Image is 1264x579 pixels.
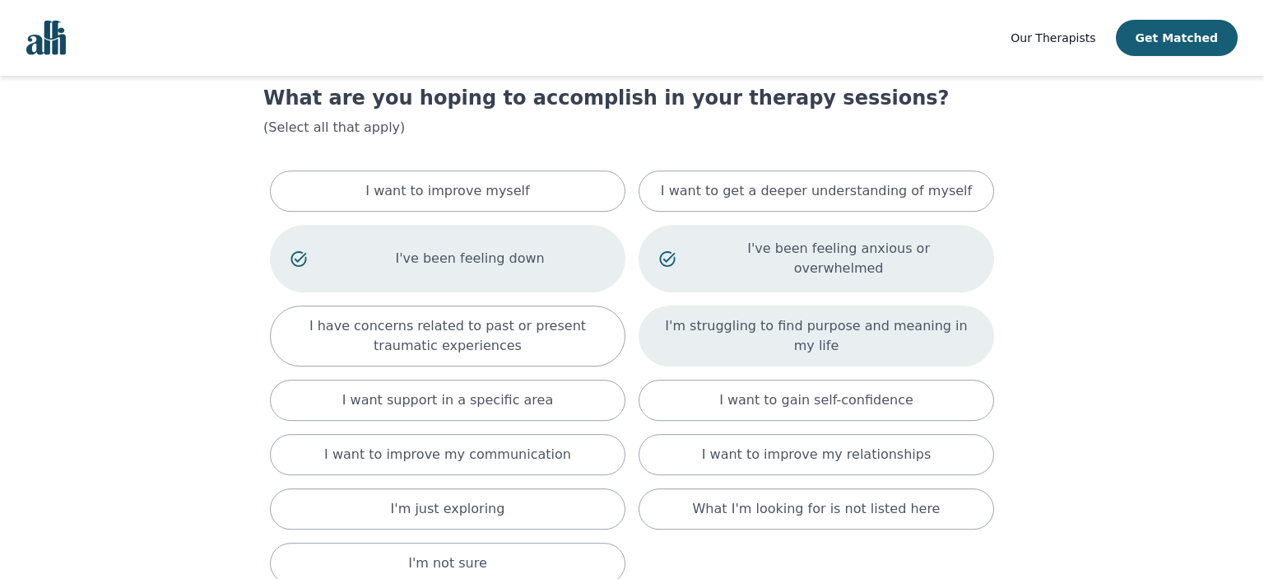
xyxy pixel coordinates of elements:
[659,316,974,356] p: I'm struggling to find purpose and meaning in my life
[1116,20,1238,56] button: Get Matched
[342,390,554,410] p: I want support in a specific area
[719,390,913,410] p: I want to gain self-confidence
[702,445,931,465] p: I want to improve my relationships
[391,499,505,519] p: I'm just exploring
[693,499,941,519] p: What I'm looking for is not listed here
[324,445,571,465] p: I want to improve my communication
[290,316,605,356] p: I have concerns related to past or present traumatic experiences
[1011,28,1095,48] a: Our Therapists
[26,21,66,55] img: alli logo
[263,85,1001,111] h1: What are you hoping to accomplish in your therapy sessions?
[365,181,529,201] p: I want to improve myself
[661,181,972,201] p: I want to get a deeper understanding of myself
[704,239,974,278] p: I've been feeling anxious or overwhelmed
[263,118,1001,138] p: (Select all that apply)
[408,553,487,573] p: I'm not sure
[335,249,605,268] p: I've been feeling down
[1011,31,1095,44] span: Our Therapists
